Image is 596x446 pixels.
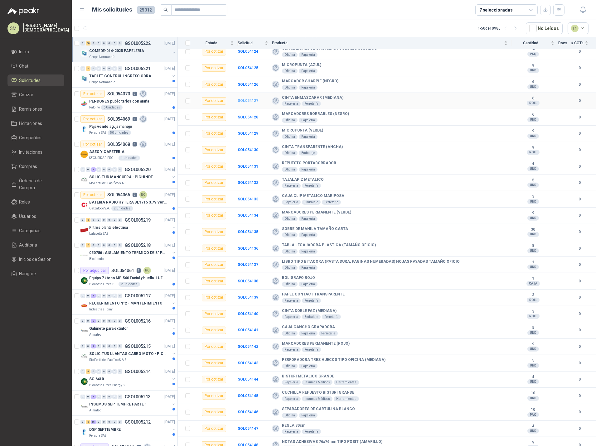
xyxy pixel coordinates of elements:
[164,394,175,400] p: [DATE]
[91,41,96,46] div: 0
[164,116,175,122] p: [DATE]
[89,174,153,180] p: SOLICITUD MANGUERA - PICHINDE
[238,180,258,185] b: SOL054132
[125,167,151,172] p: GSOL005220
[112,420,117,424] div: 0
[96,218,101,222] div: 0
[7,239,64,251] a: Auditoria
[96,243,101,247] div: 0
[238,377,258,381] b: SOL054144
[112,167,117,172] div: 0
[238,148,258,152] b: SOL054130
[194,37,238,49] th: Estado
[91,319,96,323] div: 2
[238,49,258,54] b: SOL054124
[102,369,106,374] div: 0
[91,420,96,424] div: 16
[19,242,37,248] span: Auditoria
[133,193,137,197] p: 0
[23,23,69,32] p: [PERSON_NAME] [DEMOGRAPHIC_DATA]
[91,167,96,172] div: 1
[137,6,155,14] span: 25012
[80,65,176,85] a: 0 3 0 0 0 0 0 0 GSOL005221[DATE] Company LogoTABLET CONTROL INGRESO OBRAGrupo Normandía
[89,357,127,362] p: Rio Fertil del Pacífico S.A.S.
[238,410,258,414] a: SOL054146
[89,433,106,438] p: Perugia SAS
[89,80,115,85] p: Grupo Normandía
[102,420,106,424] div: 0
[7,132,64,144] a: Compañías
[89,73,151,79] p: TABLET CONTROL INGRESO OBRA
[91,294,96,298] div: 8
[86,294,90,298] div: 0
[112,319,117,323] div: 0
[7,253,64,265] a: Inicios de Sesión
[164,66,175,72] p: [DATE]
[80,403,88,410] img: Company Logo
[125,294,151,298] p: GSOL005217
[238,66,258,70] b: SOL054125
[164,268,175,274] p: [DATE]
[102,167,106,172] div: 0
[164,343,175,349] p: [DATE]
[107,369,112,374] div: 0
[163,7,168,12] span: search
[7,175,64,194] a: Órdenes de Compra
[238,164,258,169] a: SOL054131
[86,167,90,172] div: 0
[7,7,39,15] img: Logo peakr
[112,395,117,399] div: 0
[118,243,122,247] div: 0
[112,369,117,374] div: 0
[139,191,147,199] div: NO
[133,92,137,96] p: 0
[238,361,258,365] a: SOL054143
[89,401,147,407] p: INSUMOS SEPTIEMPRE PARTE 1
[164,91,175,97] p: [DATE]
[118,167,122,172] div: 0
[238,328,258,332] b: SOL054141
[86,243,90,247] div: 2
[125,218,151,222] p: GSOL005219
[89,206,110,211] p: Calzatodo S.A.
[96,294,101,298] div: 0
[107,319,112,323] div: 0
[89,181,127,186] p: Rio Fertil del Pacífico S.A.S.
[80,191,105,199] div: Por cotizar
[143,267,151,274] div: NO
[238,344,258,349] a: SOL054142
[238,312,258,316] b: SOL054140
[526,22,563,34] button: No Leídos
[80,252,88,259] img: Company Logo
[238,115,258,119] a: SOL054128
[72,113,177,138] a: Por cotizarSOL0540690[DATE] Company LogoPaja vende aguja manojoPerugia SAS50 Unidades
[96,66,101,71] div: 0
[119,156,140,161] div: 1 Unidades
[89,48,144,54] p: COMEDE-014-2025 PAPELERIA
[80,302,88,309] img: Company Logo
[72,138,177,163] a: Por cotizarSOL0540680[DATE] Company LogoASEO Y CAFETERIASEGURIDAD PROVISER LTDA1 Unidades
[125,41,151,46] p: GSOL005222
[238,394,258,398] b: SOL054145
[194,41,229,45] span: Estado
[112,243,117,247] div: 0
[80,151,88,158] img: Company Logo
[80,242,176,261] a: 0 2 0 0 0 0 0 0 GSOL005218[DATE] Company Logo050756 : AISLAMIENTO TERMICO DE 8" PARA TUBERIABioci...
[89,199,167,205] p: BATERIA RADIO HYTERA BL1715 3.7V ver imagen
[238,213,258,218] b: SOL054134
[568,22,589,34] button: 14
[118,218,122,222] div: 0
[511,37,558,49] th: Cantidad
[89,257,104,261] p: Biocirculo
[19,48,29,55] span: Inicio
[80,418,176,438] a: 0 2 16 0 0 0 0 0 GSOL005212[DATE] Company LogoDSP SEPTIEMBREPerugia SAS
[86,420,90,424] div: 2
[72,189,177,214] a: Por cotizarSOL0540660NO[DATE] Company LogoBATERIA RADIO HYTERA BL1715 3.7V ver imagenCalzatodo S....
[107,117,130,121] p: SOL054069
[272,37,511,49] th: Producto
[238,131,258,136] a: SOL054129
[164,141,175,147] p: [DATE]
[89,156,117,161] p: SEGURIDAD PROVISER LTDA
[19,134,42,141] span: Compañías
